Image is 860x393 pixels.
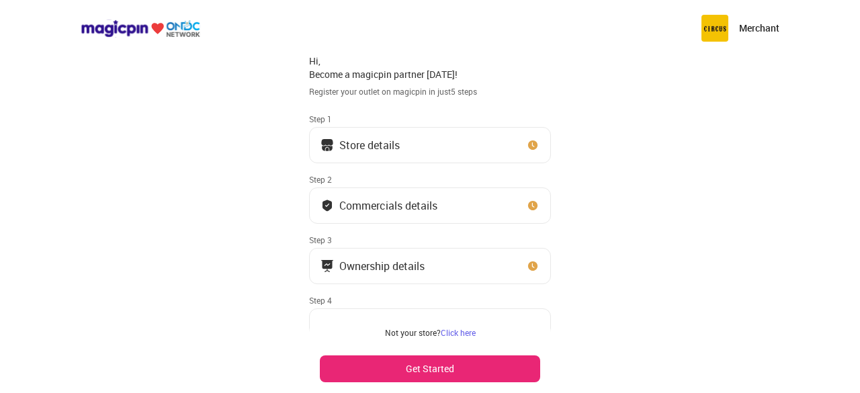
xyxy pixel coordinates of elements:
img: clock_icon_new.67dbf243.svg [526,138,540,152]
div: Commercials details [339,202,437,209]
img: bank_details_tick.fdc3558c.svg [320,199,334,212]
div: Step 2 [309,174,551,185]
button: Get Started [320,355,540,382]
span: Not your store? [385,327,441,338]
div: Step 1 [309,114,551,124]
img: ondc-logo-new-small.8a59708e.svg [81,19,200,38]
div: Register your outlet on magicpin in just 5 steps [309,86,551,97]
img: storeIcon.9b1f7264.svg [320,138,334,152]
img: clock_icon_new.67dbf243.svg [526,259,540,273]
div: Step 4 [309,295,551,306]
a: Click here [441,327,476,338]
button: Store details [309,127,551,163]
div: Hi, Become a magicpin partner [DATE]! [309,54,551,81]
div: Ownership details [339,263,425,269]
div: Store details [339,142,400,148]
img: commercials_icon.983f7837.svg [320,259,334,273]
img: clock_icon_new.67dbf243.svg [526,199,540,212]
p: Merchant [739,21,779,35]
button: Bank Details [309,308,551,345]
img: circus.b677b59b.png [701,15,728,42]
button: Ownership details [309,248,551,284]
div: Step 3 [309,234,551,245]
button: Commercials details [309,187,551,224]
